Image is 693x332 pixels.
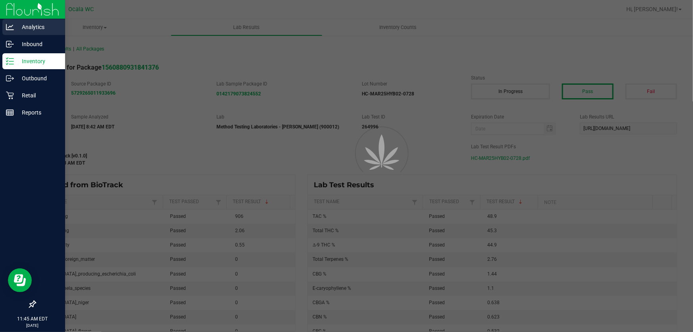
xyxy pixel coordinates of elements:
inline-svg: Retail [6,91,14,99]
inline-svg: Inbound [6,40,14,48]
p: 11:45 AM EDT [4,315,62,322]
p: Outbound [14,74,62,83]
inline-svg: Analytics [6,23,14,31]
inline-svg: Reports [6,109,14,116]
p: Inventory [14,56,62,66]
inline-svg: Inventory [6,57,14,65]
inline-svg: Outbound [6,74,14,82]
iframe: Resource center [8,268,32,292]
p: Analytics [14,22,62,32]
p: Reports [14,108,62,117]
p: [DATE] [4,322,62,328]
p: Retail [14,91,62,100]
p: Inbound [14,39,62,49]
